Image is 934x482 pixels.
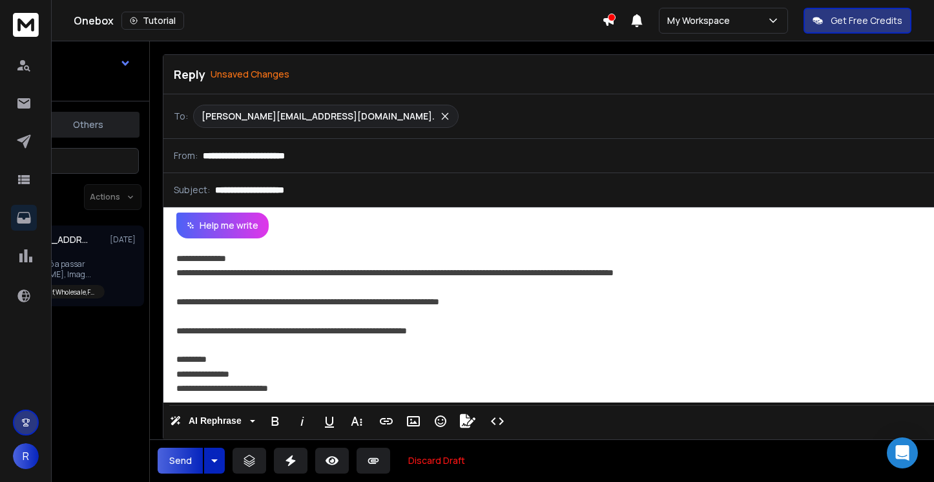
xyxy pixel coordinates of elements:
[174,183,210,196] p: Subject:
[344,408,369,434] button: More Text
[263,408,287,434] button: Bold (⌘B)
[174,110,188,123] p: To:
[887,437,918,468] div: Open Intercom Messenger
[374,408,399,434] button: Insert Link (⌘K)
[398,448,475,474] button: Discard Draft
[401,408,426,434] button: Insert Image (⌘P)
[290,408,315,434] button: Italic (⌘I)
[158,448,203,474] button: Send
[13,443,39,469] button: R
[485,408,510,434] button: Code View
[174,65,205,83] p: Reply
[74,12,602,30] div: Onebox
[35,288,97,297] p: manuf,Wholesale,FoodProd, industrial autom_1-500_CxO_PHC_PT
[211,68,289,81] p: Unsaved Changes
[121,12,184,30] button: Tutorial
[455,408,480,434] button: Signature
[317,408,342,434] button: Underline (⌘U)
[167,408,258,434] button: AI Rephrase
[110,235,139,245] p: [DATE]
[831,14,902,27] p: Get Free Credits
[186,415,244,426] span: AI Rephrase
[428,408,453,434] button: Emoticons
[36,110,140,139] button: Others
[804,8,911,34] button: Get Free Credits
[176,213,269,238] button: Help me write
[202,110,435,123] p: [PERSON_NAME][EMAIL_ADDRESS][DOMAIN_NAME].
[174,149,198,162] p: From:
[667,14,735,27] p: My Workspace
